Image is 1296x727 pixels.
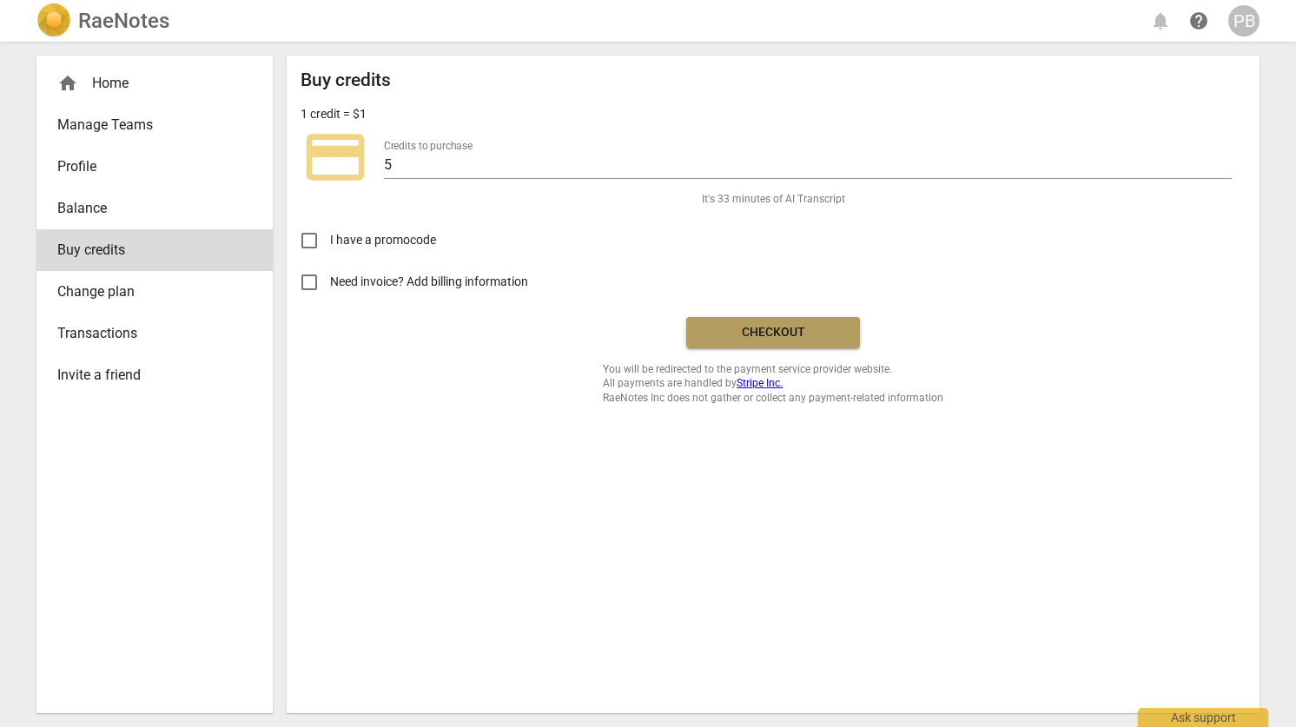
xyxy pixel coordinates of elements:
span: Profile [57,156,238,177]
h2: RaeNotes [78,9,169,33]
div: Home [57,73,238,94]
div: Home [36,63,273,104]
p: 1 credit = $1 [301,105,367,123]
span: help [1188,10,1209,31]
span: Buy credits [57,240,238,261]
a: Balance [36,188,273,229]
span: Change plan [57,281,238,302]
span: Balance [57,198,238,219]
a: Help [1183,5,1214,36]
span: It's 33 minutes of AI Transcript [702,192,845,207]
span: Manage Teams [57,115,238,135]
a: Transactions [36,313,273,354]
a: Change plan [36,271,273,313]
button: PB [1228,5,1260,36]
div: Ask support [1138,708,1268,727]
span: I have a promocode [330,231,436,249]
span: Checkout [700,324,846,341]
label: Credits to purchase [384,141,473,151]
span: Transactions [57,323,238,344]
a: LogoRaeNotes [36,3,169,38]
span: home [57,73,78,94]
img: Logo [36,3,71,38]
a: Invite a friend [36,354,273,396]
span: Invite a friend [57,365,238,386]
a: Profile [36,146,273,188]
a: Stripe Inc. [737,377,783,389]
span: Need invoice? Add billing information [330,273,531,291]
button: Checkout [686,317,860,348]
span: You will be redirected to the payment service provider website. All payments are handled by RaeNo... [603,362,943,406]
a: Buy credits [36,229,273,271]
h2: Buy credits [301,69,391,91]
a: Manage Teams [36,104,273,146]
span: credit_card [301,122,370,192]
